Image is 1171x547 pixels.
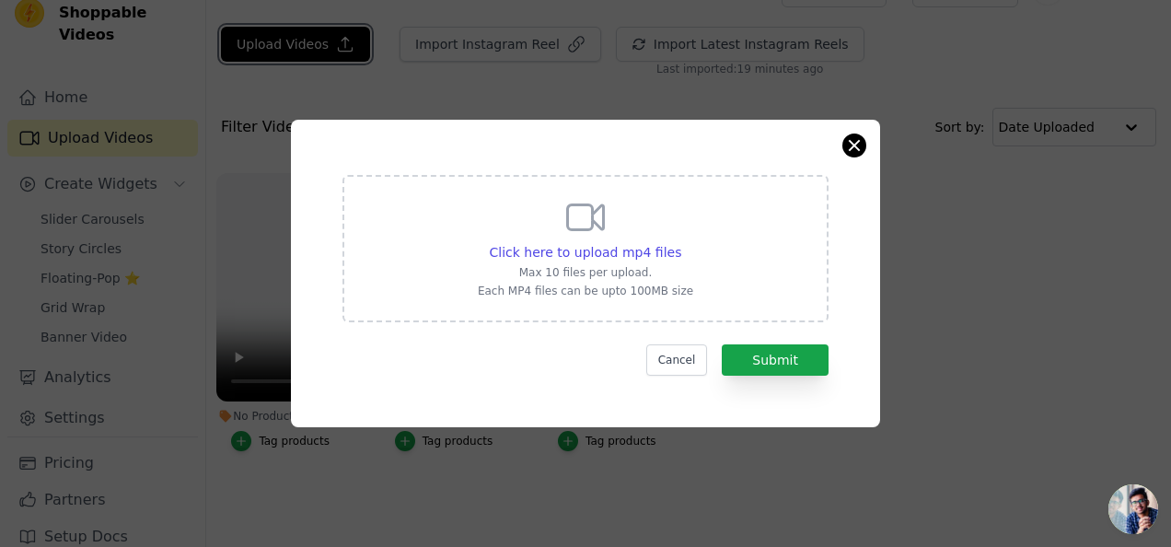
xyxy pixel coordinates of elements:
p: Each MP4 files can be upto 100MB size [478,284,693,298]
button: Cancel [646,344,708,376]
button: Submit [722,344,829,376]
span: Click here to upload mp4 files [490,245,682,260]
p: Max 10 files per upload. [478,265,693,280]
button: Close modal [843,134,865,157]
a: Open chat [1108,484,1158,534]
